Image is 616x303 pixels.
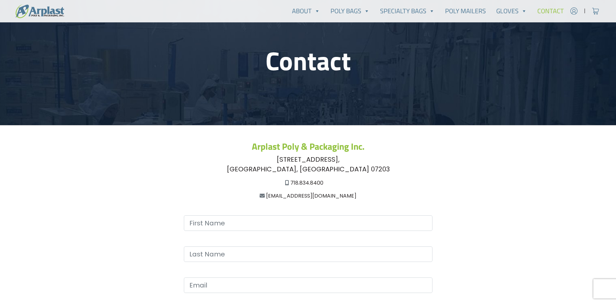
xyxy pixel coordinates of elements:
a: Poly Bags [325,5,375,17]
h3: Arplast Poly & Packaging Inc. [98,141,518,152]
a: [EMAIL_ADDRESS][DOMAIN_NAME] [266,192,356,200]
a: Specialty Bags [375,5,440,17]
span: | [584,7,586,15]
img: logo [16,4,64,18]
input: First Name [184,215,432,231]
a: Poly Mailers [440,5,491,17]
div: [STREET_ADDRESS], [GEOGRAPHIC_DATA], [GEOGRAPHIC_DATA] 07203 [98,155,518,174]
input: Email [184,277,432,293]
a: About [287,5,325,17]
a: Contact [532,5,569,17]
a: 718.834.8400 [290,179,323,187]
input: Last Name [184,246,432,262]
h1: Contact [98,45,518,76]
a: Gloves [491,5,532,17]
